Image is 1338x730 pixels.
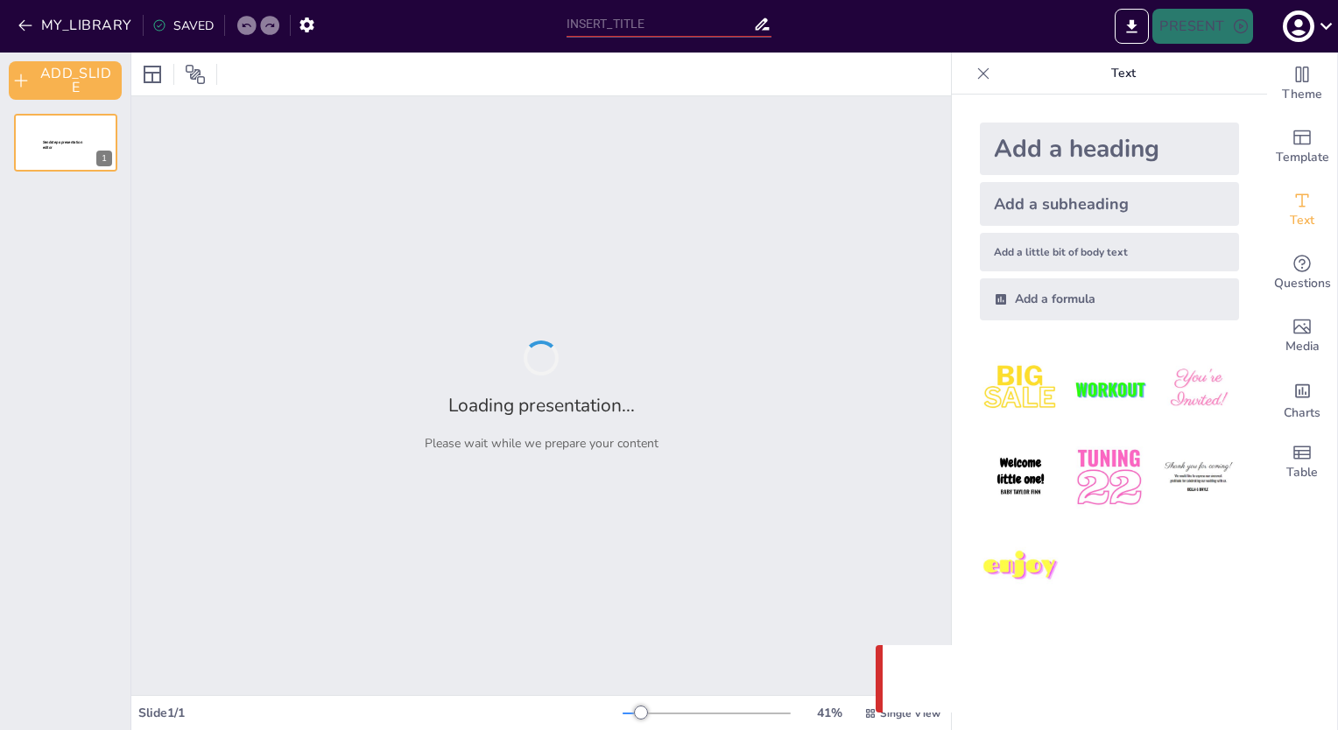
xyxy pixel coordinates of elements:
div: Add a formula [980,278,1239,320]
span: Position [185,64,206,85]
button: EXPORT_TO_POWERPOINT [1115,9,1149,44]
p: Please wait while we prepare your content [425,435,658,452]
span: Media [1285,337,1320,356]
div: Slide 1 / 1 [138,705,623,721]
img: 7.jpeg [980,526,1061,607]
span: Text [1290,211,1314,230]
div: Change the overall theme [1267,53,1337,116]
div: Add text boxes [1267,179,1337,242]
p: Something went wrong with the request. (CORS) [932,669,1268,690]
img: 3.jpeg [1158,348,1239,430]
button: PRESENT [1152,9,1252,44]
div: 1 [96,151,112,166]
button: MY_LIBRARY [13,11,139,39]
div: Add images, graphics, shapes or video [1267,305,1337,368]
button: ADD_SLIDE [9,61,122,100]
img: 4.jpeg [980,437,1061,518]
img: 5.jpeg [1068,437,1150,518]
div: Layout [138,60,166,88]
div: Add ready made slides [1267,116,1337,179]
div: 41 % [808,705,850,721]
span: Charts [1284,404,1320,423]
input: INSERT_TITLE [567,11,754,37]
span: Sendsteps presentation editor [43,140,82,150]
span: Theme [1282,85,1322,104]
div: Add a table [1267,431,1337,494]
div: Add charts and graphs [1267,368,1337,431]
img: 6.jpeg [1158,437,1239,518]
div: Add a heading [980,123,1239,175]
div: Get real-time input from your audience [1267,242,1337,305]
div: Add a little bit of body text [980,233,1239,271]
span: Questions [1274,274,1331,293]
img: 2.jpeg [1068,348,1150,430]
p: Text [997,53,1250,95]
h2: Loading presentation... [448,393,635,418]
div: 1 [14,114,117,172]
img: 1.jpeg [980,348,1061,430]
span: Table [1286,463,1318,482]
div: Add a subheading [980,182,1239,226]
span: Template [1276,148,1329,167]
div: SAVED [152,18,214,34]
